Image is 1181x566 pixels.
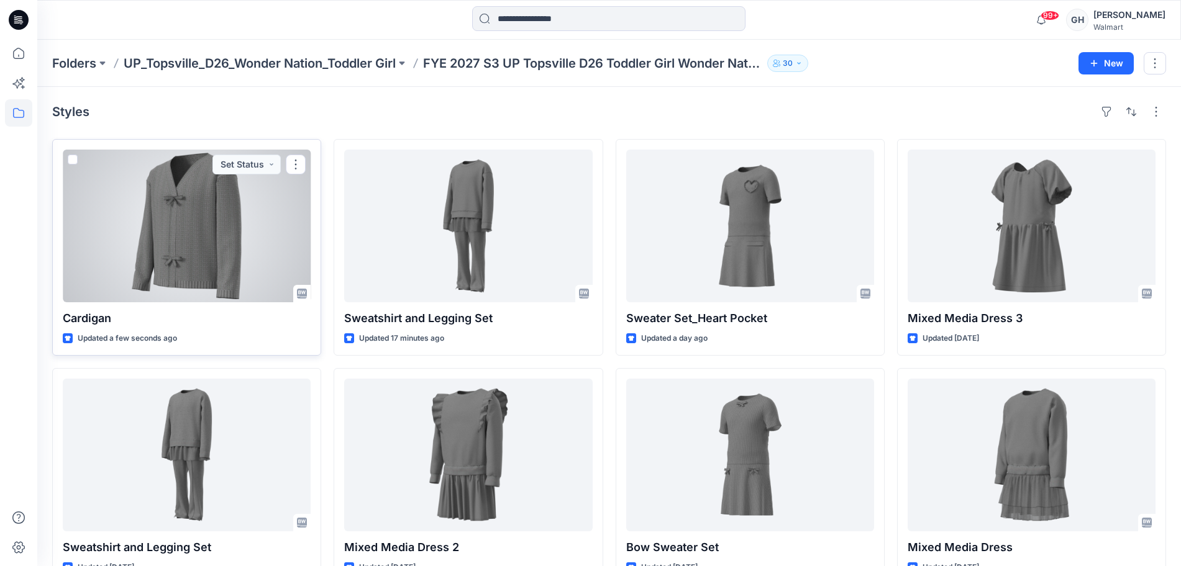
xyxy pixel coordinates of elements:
[626,379,874,531] a: Bow Sweater Set
[908,379,1156,531] a: Mixed Media Dress
[1093,7,1165,22] div: [PERSON_NAME]
[1066,9,1088,31] div: GH
[1078,52,1134,74] button: New
[908,539,1156,556] p: Mixed Media Dress
[641,332,708,345] p: Updated a day ago
[767,55,808,72] button: 30
[78,332,177,345] p: Updated a few seconds ago
[626,539,874,556] p: Bow Sweater Set
[626,150,874,302] a: Sweater Set_Heart Pocket
[908,310,1156,327] p: Mixed Media Dress 3
[344,150,592,302] a: Sweatshirt and Legging Set
[344,310,592,327] p: Sweatshirt and Legging Set
[63,539,311,556] p: Sweatshirt and Legging Set
[63,310,311,327] p: Cardigan
[359,332,444,345] p: Updated 17 minutes ago
[923,332,979,345] p: Updated [DATE]
[1093,22,1165,32] div: Walmart
[124,55,396,72] a: UP_Topsville_D26_Wonder Nation_Toddler Girl
[423,55,762,72] p: FYE 2027 S3 UP Topsville D26 Toddler Girl Wonder Nation
[783,56,793,70] p: 30
[52,55,96,72] a: Folders
[344,379,592,531] a: Mixed Media Dress 2
[52,104,89,119] h4: Styles
[626,310,874,327] p: Sweater Set_Heart Pocket
[63,379,311,531] a: Sweatshirt and Legging Set
[908,150,1156,302] a: Mixed Media Dress 3
[63,150,311,302] a: Cardigan
[344,539,592,556] p: Mixed Media Dress 2
[1041,11,1059,20] span: 99+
